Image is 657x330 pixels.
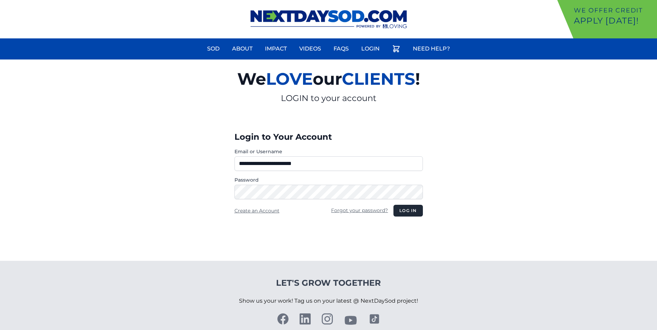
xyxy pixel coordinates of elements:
[234,131,423,143] h3: Login to Your Account
[228,40,257,57] a: About
[329,40,353,57] a: FAQs
[574,6,654,15] p: We offer Credit
[295,40,325,57] a: Videos
[574,15,654,26] p: Apply [DATE]!
[409,40,454,57] a: Need Help?
[266,69,313,89] span: LOVE
[157,65,500,93] h2: We our !
[342,69,415,89] span: CLIENTS
[234,176,423,183] label: Password
[393,205,423,217] button: Log in
[357,40,384,57] a: Login
[234,148,423,155] label: Email or Username
[239,288,418,313] p: Show us your work! Tag us on your latest @ NextDaySod project!
[331,207,388,213] a: Forgot your password?
[157,93,500,104] p: LOGIN to your account
[234,208,279,214] a: Create an Account
[239,277,418,288] h4: Let's Grow Together
[261,40,291,57] a: Impact
[203,40,224,57] a: Sod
